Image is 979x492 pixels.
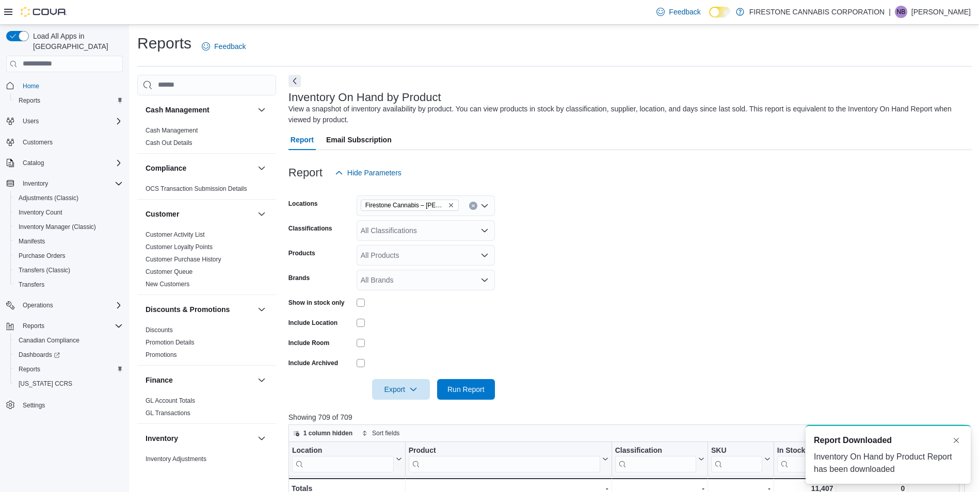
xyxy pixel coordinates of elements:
button: Reports [19,320,49,332]
input: Dark Mode [709,7,731,18]
button: Finance [146,375,253,385]
button: Cash Management [255,104,268,116]
button: Location [292,446,402,472]
div: Product [408,446,600,472]
a: GL Transactions [146,409,190,417]
div: Finance [137,395,276,423]
h3: Cash Management [146,105,210,115]
span: Cash Management [146,126,198,135]
span: Customers [23,138,53,146]
button: Product [408,446,608,472]
span: Run Report [447,384,485,395]
label: Brands [288,274,310,282]
span: New Customers [146,280,189,288]
a: Home [19,80,43,92]
button: Inventory Count [10,205,127,220]
span: Adjustments (Classic) [14,192,123,204]
span: GL Account Totals [146,397,195,405]
button: Customer [146,209,253,219]
button: Inventory [255,432,268,445]
div: Inventory On Hand by Product Report has been downloaded [814,451,962,475]
button: Operations [2,298,127,313]
label: Show in stock only [288,299,345,307]
a: Manifests [14,235,49,248]
button: Compliance [255,162,268,174]
a: Transfers (Classic) [14,264,74,276]
h3: Report [288,167,323,179]
button: Home [2,78,127,93]
h1: Reports [137,33,191,54]
span: Feedback [669,7,700,17]
img: Cova [21,7,67,17]
span: nb [897,6,906,18]
a: Settings [19,399,49,412]
button: Export [372,379,430,400]
span: Dashboards [19,351,60,359]
label: Products [288,249,315,257]
span: Washington CCRS [14,378,123,390]
button: Transfers [10,277,127,292]
span: GL Transactions [146,409,190,417]
a: Cash Out Details [146,139,192,146]
span: OCS Transaction Submission Details [146,185,247,193]
div: Compliance [137,183,276,199]
span: Customer Loyalty Points [146,243,213,251]
button: Users [2,114,127,128]
button: Purchase Orders [10,249,127,263]
div: nichol babiak [895,6,907,18]
div: Product [408,446,600,455]
div: Classification [615,446,696,455]
h3: Inventory [146,433,178,444]
a: Canadian Compliance [14,334,84,347]
span: 1 column hidden [303,429,352,437]
button: Adjustments (Classic) [10,191,127,205]
label: Include Location [288,319,338,327]
h3: Inventory On Hand by Product [288,91,441,104]
span: Inventory Manager (Classic) [14,221,123,233]
a: Adjustments (Classic) [14,192,83,204]
a: Customer Queue [146,268,192,275]
span: Sort fields [372,429,399,437]
div: SKU [711,446,762,455]
span: Transfers (Classic) [14,264,123,276]
span: Reports [19,365,40,373]
span: Settings [23,401,45,409]
button: Settings [2,397,127,412]
span: Firestone Cannabis – Leduc [361,200,459,211]
button: Reports [10,93,127,108]
a: New Customers [146,281,189,288]
a: Dashboards [14,349,64,361]
button: Compliance [146,163,253,173]
a: Feedback [652,2,704,22]
span: Transfers (Classic) [19,266,70,274]
button: Transfers (Classic) [10,263,127,277]
a: Reports [14,94,44,107]
a: [US_STATE] CCRS [14,378,76,390]
span: Customer Purchase History [146,255,221,264]
span: Operations [23,301,53,309]
a: Purchase Orders [14,250,70,262]
span: Promotion Details [146,338,195,347]
button: Classification [615,446,704,472]
nav: Complex example [6,74,123,439]
span: Load All Apps in [GEOGRAPHIC_DATA] [29,31,123,52]
p: FIRESTONE CANNABIS CORPORATION [749,6,885,18]
span: Transfers [19,281,44,289]
button: Cash Management [146,105,253,115]
button: Catalog [2,156,127,170]
span: Inventory Count [14,206,123,219]
a: Promotions [146,351,177,358]
div: View a snapshot of inventory availability by product. You can view products in stock by classific... [288,104,967,125]
span: Customers [19,136,123,149]
p: [PERSON_NAME] [911,6,971,18]
button: Users [19,115,43,127]
span: Manifests [14,235,123,248]
button: Inventory [146,433,253,444]
a: Customer Loyalty Points [146,243,213,251]
h3: Compliance [146,163,186,173]
span: Report [291,129,314,150]
span: Export [378,379,424,400]
span: Home [19,79,123,92]
button: 1 column hidden [289,427,357,439]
